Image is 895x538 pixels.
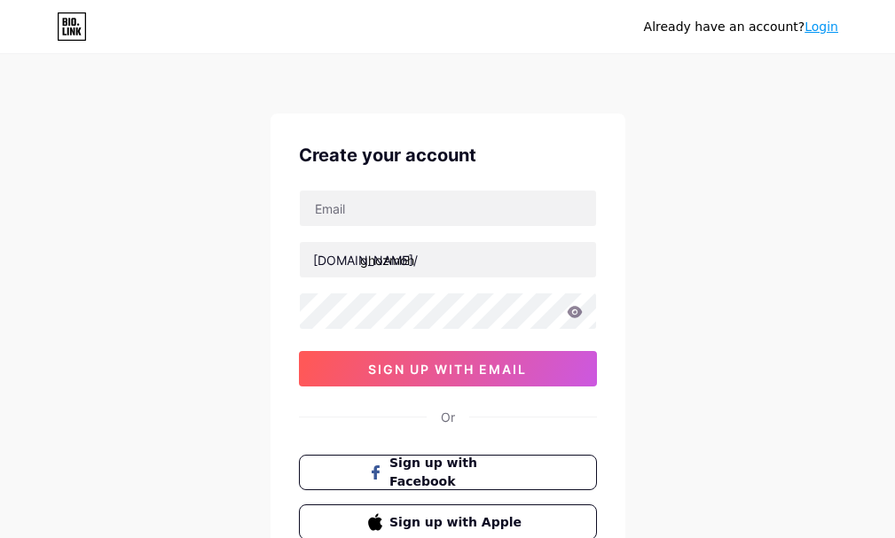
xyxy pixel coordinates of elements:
[299,455,597,490] button: Sign up with Facebook
[644,18,838,36] div: Already have an account?
[805,19,838,34] a: Login
[299,142,597,168] div: Create your account
[299,351,597,386] button: sign up with email
[300,242,596,277] input: username
[441,408,455,426] div: Or
[368,362,527,377] span: sign up with email
[389,454,527,491] span: Sign up with Facebook
[389,513,527,532] span: Sign up with Apple
[313,251,418,269] div: [DOMAIN_NAME]/
[300,191,596,226] input: Email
